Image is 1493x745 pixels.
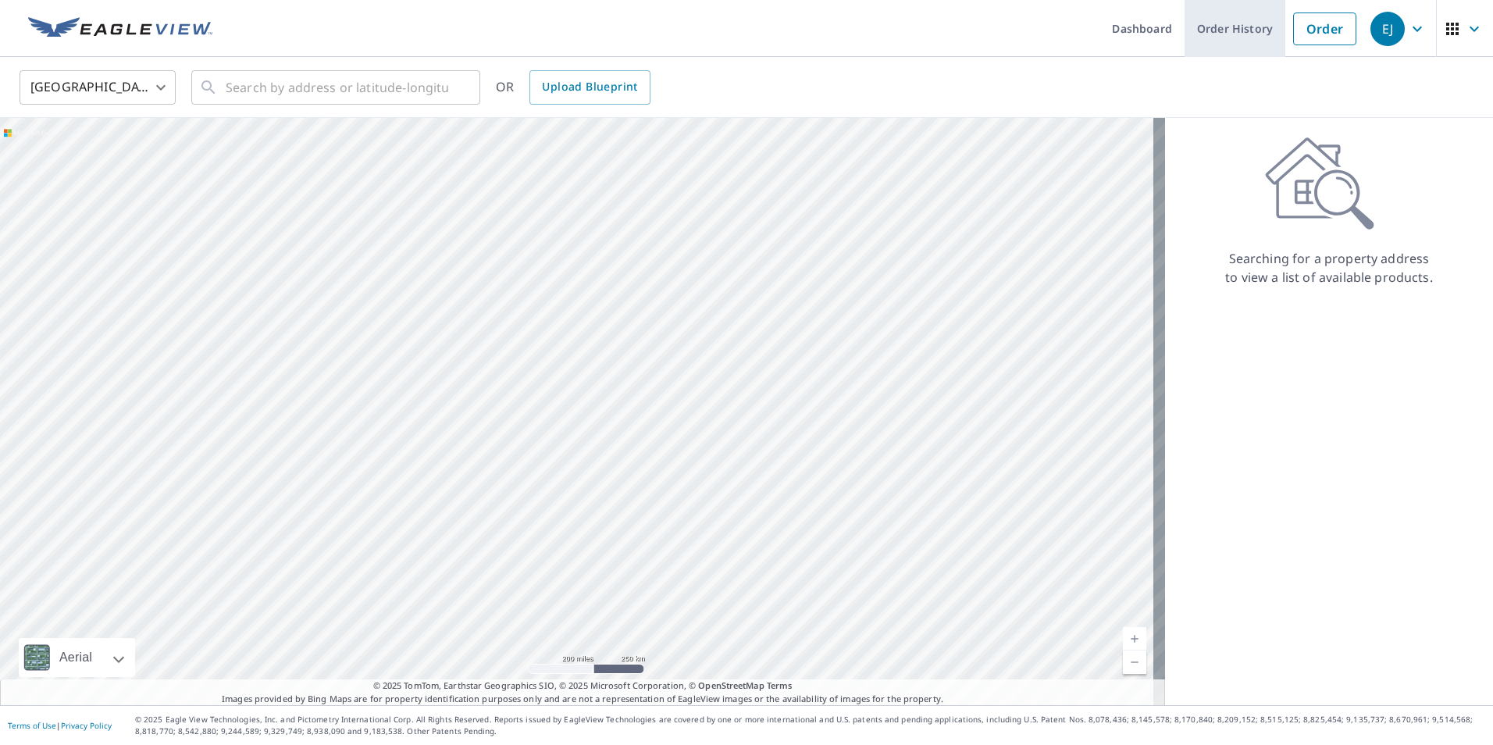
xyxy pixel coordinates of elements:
p: Searching for a property address to view a list of available products. [1224,249,1434,287]
img: EV Logo [28,17,212,41]
div: EJ [1370,12,1405,46]
p: | [8,721,112,730]
span: © 2025 TomTom, Earthstar Geographics SIO, © 2025 Microsoft Corporation, © [373,679,793,693]
a: Terms of Use [8,720,56,731]
div: Aerial [55,638,97,677]
a: Current Level 5, Zoom Out [1123,651,1146,674]
a: Upload Blueprint [529,70,650,105]
div: Aerial [19,638,135,677]
a: Current Level 5, Zoom In [1123,627,1146,651]
a: OpenStreetMap [698,679,764,691]
input: Search by address or latitude-longitude [226,66,448,109]
p: © 2025 Eagle View Technologies, Inc. and Pictometry International Corp. All Rights Reserved. Repo... [135,714,1485,737]
a: Order [1293,12,1356,45]
a: Privacy Policy [61,720,112,731]
div: OR [496,70,650,105]
a: Terms [767,679,793,691]
div: [GEOGRAPHIC_DATA] [20,66,176,109]
span: Upload Blueprint [542,77,637,97]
